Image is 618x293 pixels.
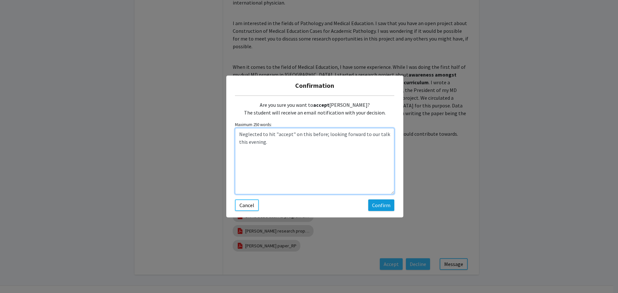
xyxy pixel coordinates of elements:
[313,102,329,108] b: accept
[5,264,27,288] iframe: Chat
[235,96,394,122] div: Are you sure you want to [PERSON_NAME]? The student will receive an email notification with your ...
[235,199,259,211] button: Cancel
[235,122,394,128] small: Maximum 250 words:
[368,199,394,211] button: Confirm
[231,81,398,90] h5: Confirmation
[235,128,394,194] textarea: Customize the message being sent to the student...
